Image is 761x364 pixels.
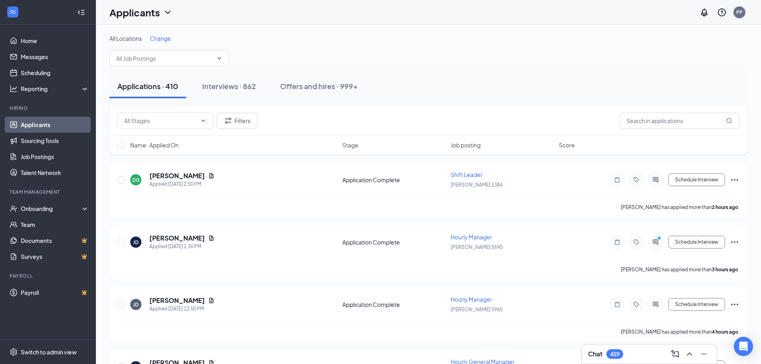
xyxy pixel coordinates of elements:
p: [PERSON_NAME] has applied more than . [621,266,739,273]
div: 459 [610,351,620,358]
div: Team Management [10,189,87,195]
h3: Chat [588,350,602,358]
svg: PrimaryDot [656,236,665,242]
div: Onboarding [21,205,82,213]
svg: Ellipses [730,300,739,309]
a: Team [21,217,89,233]
svg: Ellipses [730,175,739,185]
a: Applicants [21,117,89,133]
svg: Notifications [699,8,709,17]
div: PP [736,9,743,16]
div: JD [133,301,139,308]
button: ComposeMessage [669,348,682,360]
button: Schedule Interview [668,298,725,311]
b: 2 hours ago [712,204,738,210]
svg: QuestionInfo [717,8,727,17]
a: SurveysCrown [21,249,89,265]
h5: [PERSON_NAME] [149,171,205,180]
svg: ActiveChat [651,301,660,308]
span: Name · Applied On [130,141,179,149]
h5: [PERSON_NAME] [149,234,205,243]
div: Application Complete [342,238,446,246]
svg: Tag [632,301,641,308]
p: [PERSON_NAME] has applied more than . [621,328,739,335]
span: All Locations [109,35,142,42]
b: 4 hours ago [712,329,738,335]
h1: Applicants [109,6,160,19]
svg: ActiveChat [651,177,660,183]
svg: Settings [10,348,18,356]
div: Applied [DATE] 2:50 PM [149,180,215,188]
svg: MagnifyingGlass [726,117,732,124]
svg: ActiveChat [651,239,660,245]
b: 3 hours ago [712,267,738,273]
svg: ChevronDown [163,8,173,17]
svg: Document [208,173,215,179]
input: Search in applications [620,113,739,129]
div: Interviews · 862 [202,81,256,91]
div: Open Intercom Messenger [734,337,753,356]
span: Shift Leader [451,171,483,178]
a: DocumentsCrown [21,233,89,249]
button: Filter Filters [217,113,257,129]
div: Hiring [10,105,87,111]
svg: UserCheck [10,205,18,213]
h5: [PERSON_NAME] [149,296,205,305]
span: Hourly Manager [451,233,492,241]
svg: Note [612,301,622,308]
svg: Ellipses [730,237,739,247]
span: Job posting [451,141,481,149]
div: Applied [DATE] 1:36 PM [149,243,215,251]
span: Hourly Manager [451,296,492,303]
div: Application Complete [342,176,446,184]
div: Applications · 410 [117,81,178,91]
div: Reporting [21,85,89,93]
div: Switch to admin view [21,348,77,356]
a: Messages [21,49,89,65]
div: Payroll [10,273,87,279]
input: All Job Postings [116,54,213,63]
a: Scheduling [21,65,89,81]
button: Minimize [697,348,710,360]
svg: ChevronDown [200,117,207,124]
span: Stage [342,141,358,149]
svg: Collapse [77,8,85,16]
div: JD [133,239,139,246]
div: Application Complete [342,300,446,308]
a: Talent Network [21,165,89,181]
svg: Document [208,297,215,304]
a: Sourcing Tools [21,133,89,149]
svg: ChevronDown [216,55,223,62]
svg: WorkstreamLogo [9,8,17,16]
svg: Tag [632,239,641,245]
button: Schedule Interview [668,236,725,249]
a: Job Postings [21,149,89,165]
p: [PERSON_NAME] has applied more than . [621,204,739,211]
span: Change [150,35,171,42]
a: PayrollCrown [21,284,89,300]
button: ChevronUp [683,348,696,360]
svg: ChevronUp [685,349,694,359]
svg: Minimize [699,349,709,359]
div: DG [132,177,140,183]
div: Applied [DATE] 12:50 PM [149,305,215,313]
span: Score [559,141,575,149]
div: Offers and hires · 999+ [280,81,358,91]
svg: Note [612,177,622,183]
svg: Document [208,235,215,241]
svg: Tag [632,177,641,183]
svg: Note [612,239,622,245]
span: [PERSON_NAME] 5690 [451,244,503,250]
svg: Filter [223,116,233,125]
a: Home [21,33,89,49]
button: Schedule Interview [668,173,725,186]
svg: Analysis [10,85,18,93]
span: [PERSON_NAME] 5960 [451,306,503,312]
svg: ComposeMessage [670,349,680,359]
span: [PERSON_NAME] 1384 [451,182,503,188]
input: All Stages [124,116,197,125]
